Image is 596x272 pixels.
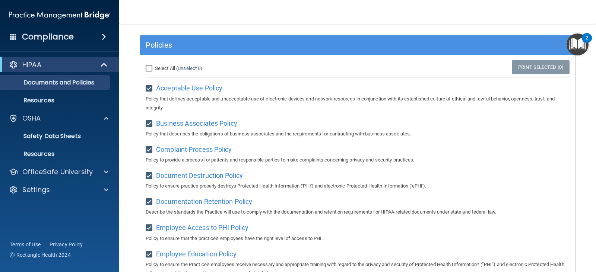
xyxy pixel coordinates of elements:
p: Resources [5,150,107,158]
p: Safety Data Sheets [5,132,107,140]
span: Employee Education Policy [156,250,237,258]
p: Settings [22,185,50,194]
span: Document Destruction Policy [156,172,243,179]
iframe: Drift Widget Chat Controller [467,223,587,252]
a: OfficeSafe University [9,167,108,176]
p: Policy to provide a process for patients and responsible parties to make complaints concerning pr... [146,156,570,164]
p: Describe the standards the Practice will use to comply with the documentation and retention requi... [146,208,570,217]
span: Employee Access to PHI Policy [156,224,248,231]
h4: Compliance [22,32,74,42]
a: OSHA [9,114,108,123]
img: PMB logo [9,8,110,23]
a: HIPAA [9,60,108,69]
p: Resources [5,97,107,104]
span: Documentation Retention Policy [156,198,252,205]
p: OSHA [22,114,41,123]
a: Terms of Use [10,241,41,248]
p: OfficeSafe University [22,167,93,176]
a: Privacy Policy [50,241,83,248]
p: Documents and Policies [5,79,107,86]
p: HIPAA [22,60,41,69]
p: Policy to ensure that the practice's employees have the right level of access to PHI. [146,234,570,243]
span: Select All [155,65,175,71]
p: Policy that defines acceptable and unacceptable use of electronic devices and network resources i... [146,95,570,112]
span: Acceptable Use Policy [156,84,222,92]
span: Business Associates Policy [156,119,237,127]
button: Open Resource Center, 2 new notifications [567,33,589,55]
div: 2 [586,38,588,48]
a: Policies [146,39,570,51]
p: Policy to ensure practice properly destroys Protected Health Information ('PHI') and electronic P... [146,182,570,191]
span: Complaint Process Policy [156,145,232,153]
a: Settings [9,185,108,194]
h5: Policies [146,41,461,49]
span: Ⓒ Rectangle Health 2024 [10,251,71,259]
p: Policy that describes the obligations of business associates and the requirements for contracting... [146,129,570,138]
input: Select All (Unselect 0) [146,65,154,71]
a: (Unselect 0) [176,65,202,71]
a: Print Selected (0) [512,60,570,74]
